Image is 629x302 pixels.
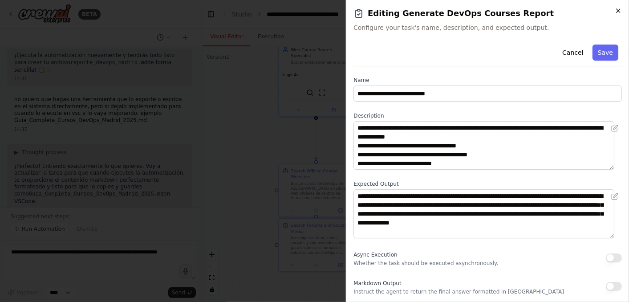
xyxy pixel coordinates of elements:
button: Cancel [557,45,588,61]
p: Whether the task should be executed asynchronously. [353,260,498,267]
span: Configure your task's name, description, and expected output. [353,23,622,32]
label: Description [353,112,622,119]
button: Open in editor [609,191,620,202]
label: Name [353,77,622,84]
span: Markdown Output [353,280,401,286]
h2: Editing Generate DevOps Courses Report [353,7,622,20]
span: Async Execution [353,252,397,258]
button: Open in editor [609,123,620,134]
label: Expected Output [353,180,622,188]
button: Save [592,45,618,61]
p: Instruct the agent to return the final answer formatted in [GEOGRAPHIC_DATA] [353,288,564,295]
